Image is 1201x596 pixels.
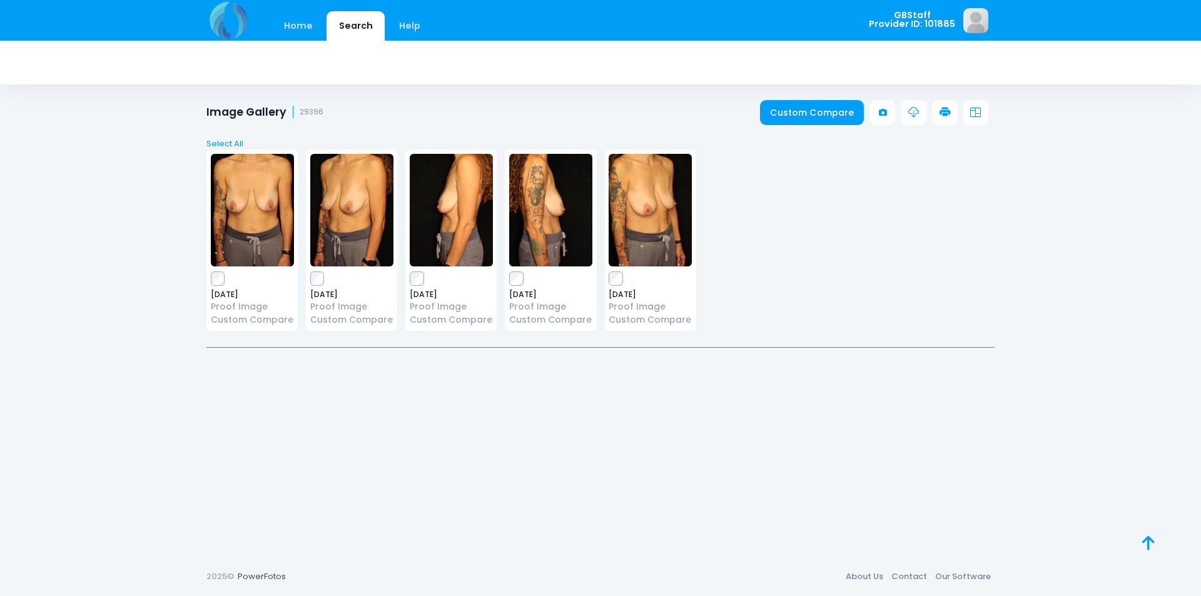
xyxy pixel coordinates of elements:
[211,300,294,313] a: Proof Image
[327,11,385,41] a: Search
[410,300,493,313] a: Proof Image
[211,313,294,326] a: Custom Compare
[310,313,393,326] a: Custom Compare
[206,570,234,582] span: 2025©
[609,300,692,313] a: Proof Image
[887,565,931,588] a: Contact
[609,313,692,326] a: Custom Compare
[271,11,325,41] a: Home
[203,138,999,150] a: Select All
[310,291,393,298] span: [DATE]
[963,8,988,33] img: image
[509,313,592,326] a: Custom Compare
[211,291,294,298] span: [DATE]
[310,300,393,313] a: Proof Image
[609,291,692,298] span: [DATE]
[211,154,294,266] img: image
[509,300,592,313] a: Proof Image
[387,11,433,41] a: Help
[300,108,323,117] small: 29396
[238,570,286,582] a: PowerFotos
[869,11,955,29] span: GBStaff Provider ID: 101885
[609,154,692,266] img: image
[509,291,592,298] span: [DATE]
[410,313,493,326] a: Custom Compare
[310,154,393,266] img: image
[841,565,887,588] a: About Us
[206,106,323,119] h1: Image Gallery
[509,154,592,266] img: image
[760,100,864,125] a: Custom Compare
[410,291,493,298] span: [DATE]
[410,154,493,266] img: image
[931,565,995,588] a: Our Software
